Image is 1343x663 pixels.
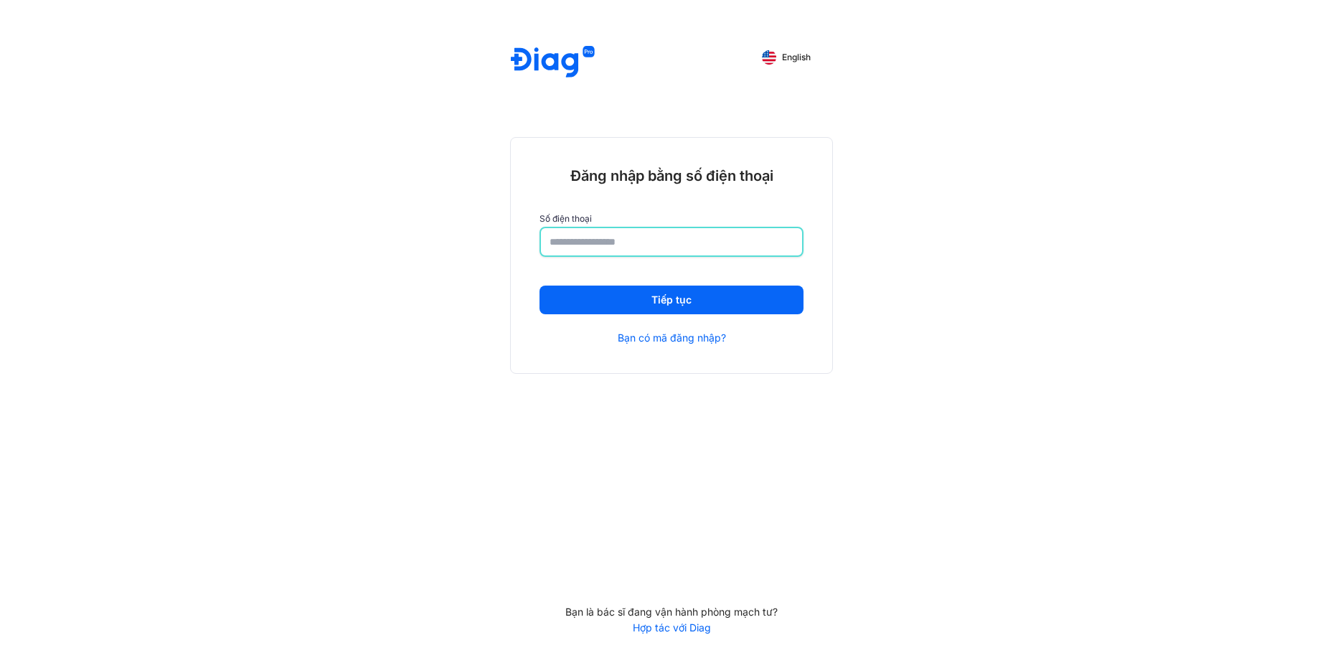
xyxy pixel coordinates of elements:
[510,621,833,634] a: Hợp tác với Diag
[539,286,804,314] button: Tiếp tục
[511,46,595,80] img: logo
[752,46,821,69] button: English
[618,331,726,344] a: Bạn có mã đăng nhập?
[762,50,776,65] img: English
[782,52,811,62] span: English
[539,166,804,185] div: Đăng nhập bằng số điện thoại
[510,606,833,619] div: Bạn là bác sĩ đang vận hành phòng mạch tư?
[539,214,804,224] label: Số điện thoại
